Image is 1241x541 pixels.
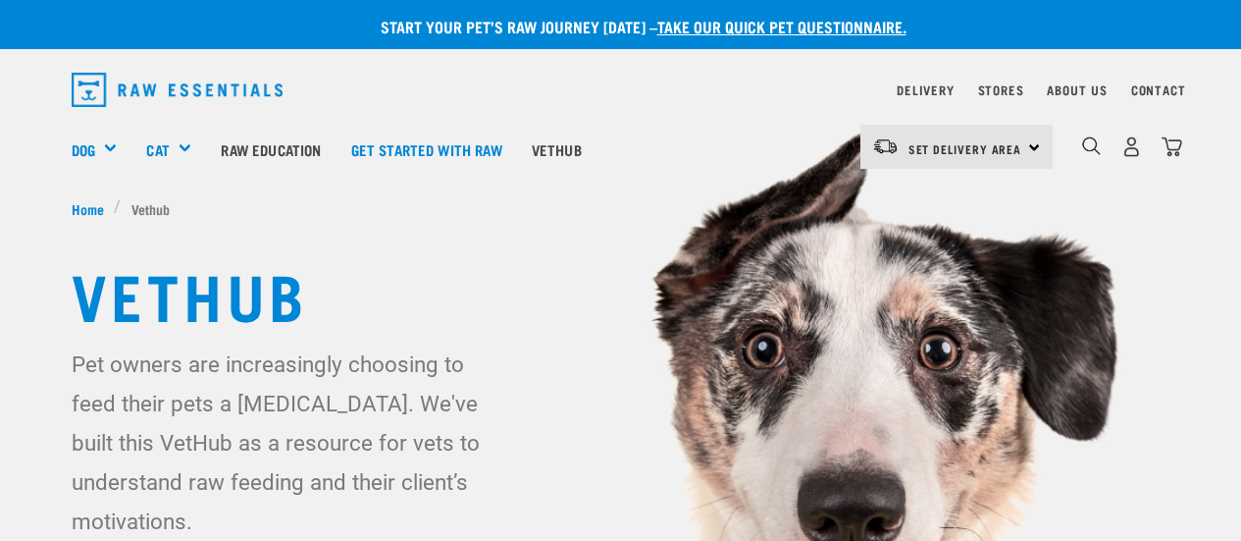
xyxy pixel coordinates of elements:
a: Cat [146,138,169,161]
span: Home [72,198,104,219]
img: home-icon@2x.png [1162,136,1182,157]
a: Delivery [897,86,954,93]
a: Raw Education [206,110,336,189]
img: home-icon-1@2x.png [1082,136,1101,155]
p: Pet owners are increasingly choosing to feed their pets a [MEDICAL_DATA]. We've built this VetHub... [72,345,511,541]
a: Stores [978,86,1024,93]
a: Contact [1131,86,1186,93]
nav: dropdown navigation [56,65,1186,115]
nav: breadcrumbs [72,198,1170,219]
h1: Vethub [72,258,1170,329]
a: Get started with Raw [336,110,517,189]
img: user.png [1121,136,1142,157]
a: About Us [1047,86,1107,93]
a: take our quick pet questionnaire. [657,22,906,30]
img: van-moving.png [872,137,899,155]
span: Set Delivery Area [908,145,1022,152]
a: Dog [72,138,95,161]
a: Home [72,198,115,219]
img: Raw Essentials Logo [72,73,284,107]
a: Vethub [517,110,596,189]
